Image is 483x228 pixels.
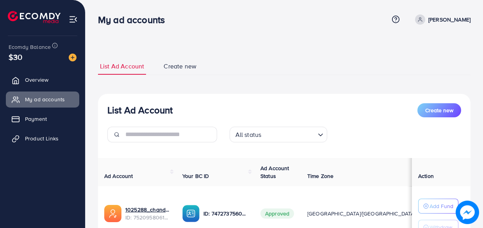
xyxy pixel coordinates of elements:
[25,95,65,103] span: My ad accounts
[9,43,51,51] span: Ecomdy Balance
[164,62,196,71] span: Create new
[307,210,416,217] span: [GEOGRAPHIC_DATA]/[GEOGRAPHIC_DATA]
[182,172,209,180] span: Your BC ID
[234,129,263,140] span: All status
[230,127,327,142] div: Search for option
[125,206,170,214] a: 1025288_chandsitara 2_1751109521773
[456,201,479,224] img: image
[260,164,289,180] span: Ad Account Status
[307,172,333,180] span: Time Zone
[260,208,294,219] span: Approved
[107,104,173,116] h3: List Ad Account
[25,76,48,84] span: Overview
[69,54,77,61] img: image
[25,115,47,123] span: Payment
[125,214,170,221] span: ID: 7520958061609271313
[203,209,248,218] p: ID: 7472737560574476289
[104,205,121,222] img: ic-ads-acc.e4c84228.svg
[6,131,79,146] a: Product Links
[412,14,471,25] a: [PERSON_NAME]
[182,205,200,222] img: ic-ba-acc.ded83a64.svg
[418,199,458,214] button: Add Fund
[430,201,453,211] p: Add Fund
[104,172,133,180] span: Ad Account
[417,103,461,117] button: Create new
[8,11,61,23] img: logo
[418,172,434,180] span: Action
[9,51,22,63] span: $30
[98,14,171,25] h3: My ad accounts
[6,111,79,127] a: Payment
[25,135,59,142] span: Product Links
[6,72,79,88] a: Overview
[6,92,79,107] a: My ad accounts
[264,127,314,140] input: Search for option
[428,15,471,24] p: [PERSON_NAME]
[125,206,170,222] div: <span class='underline'>1025288_chandsitara 2_1751109521773</span></br>7520958061609271313
[425,106,453,114] span: Create new
[100,62,144,71] span: List Ad Account
[69,15,78,24] img: menu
